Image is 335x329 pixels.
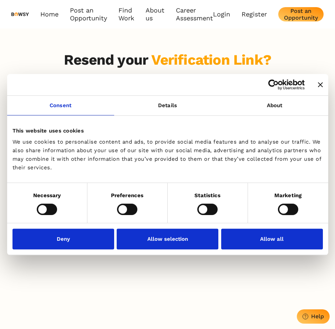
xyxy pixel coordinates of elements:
div: Post an Opportunity [284,8,318,21]
button: Deny [12,229,114,249]
button: Allow all [221,229,323,249]
strong: Preferences [111,192,143,199]
strong: Statistics [194,192,221,199]
a: Career Assessment [176,6,213,23]
strong: Marketing [274,192,301,199]
a: Consent [7,96,114,115]
div: We use cookies to personalise content and ads, to provide social media features and to analyse ou... [12,138,323,172]
a: Home [40,6,59,23]
a: About [221,96,328,115]
a: Register [242,10,267,18]
button: Close banner [318,82,323,87]
a: Details [114,96,221,115]
button: Post an Opportunity [278,7,324,21]
h3: Resend your [64,51,271,69]
div: Help [311,313,324,320]
div: Verification Link? [151,51,271,68]
button: Help [297,309,330,324]
div: This website uses cookies [12,126,323,135]
img: svg%3e [11,13,29,16]
button: Allow selection [117,229,218,249]
a: Usercentrics Cookiebot - opens in a new window [242,79,305,90]
a: Login [213,10,230,18]
strong: Necessary [33,192,61,199]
